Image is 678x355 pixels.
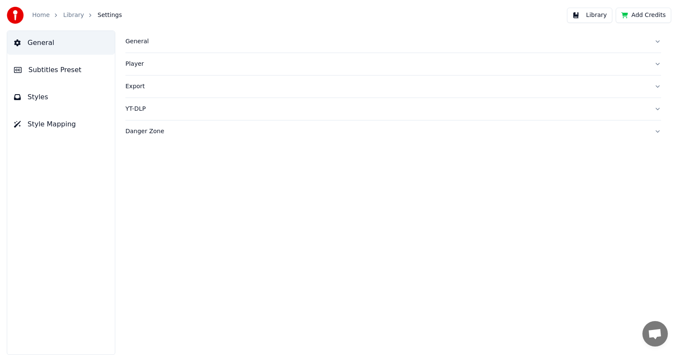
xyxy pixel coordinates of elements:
[7,58,115,82] button: Subtitles Preset
[125,120,661,143] button: Danger Zone
[616,8,671,23] button: Add Credits
[125,98,661,120] button: YT-DLP
[125,31,661,53] button: General
[28,119,76,129] span: Style Mapping
[125,60,647,68] div: Player
[567,8,612,23] button: Library
[125,127,647,136] div: Danger Zone
[125,75,661,98] button: Export
[28,65,81,75] span: Subtitles Preset
[7,7,24,24] img: youka
[7,31,115,55] button: General
[28,38,54,48] span: General
[28,92,48,102] span: Styles
[63,11,84,20] a: Library
[32,11,122,20] nav: breadcrumb
[32,11,50,20] a: Home
[7,85,115,109] button: Styles
[97,11,122,20] span: Settings
[7,112,115,136] button: Style Mapping
[125,37,647,46] div: General
[642,321,668,347] a: פתח צ'אט
[125,53,661,75] button: Player
[125,82,647,91] div: Export
[125,105,647,113] div: YT-DLP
